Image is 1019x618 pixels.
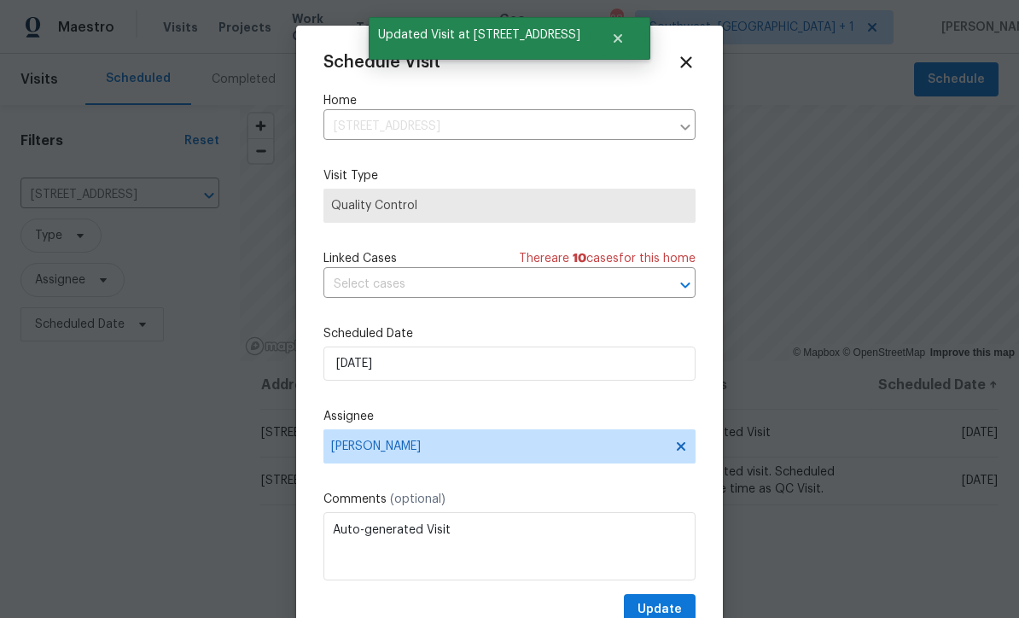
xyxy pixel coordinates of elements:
[677,53,696,72] span: Close
[590,21,646,55] button: Close
[331,440,666,453] span: [PERSON_NAME]
[323,491,696,508] label: Comments
[323,167,696,184] label: Visit Type
[390,493,445,505] span: (optional)
[369,17,590,53] span: Updated Visit at [STREET_ADDRESS]
[323,408,696,425] label: Assignee
[519,250,696,267] span: There are case s for this home
[323,271,648,298] input: Select cases
[323,54,440,71] span: Schedule Visit
[323,325,696,342] label: Scheduled Date
[323,114,670,140] input: Enter in an address
[331,197,688,214] span: Quality Control
[323,512,696,580] textarea: Auto-generated Visit
[323,92,696,109] label: Home
[323,347,696,381] input: M/D/YYYY
[323,250,397,267] span: Linked Cases
[573,253,586,265] span: 10
[673,273,697,297] button: Open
